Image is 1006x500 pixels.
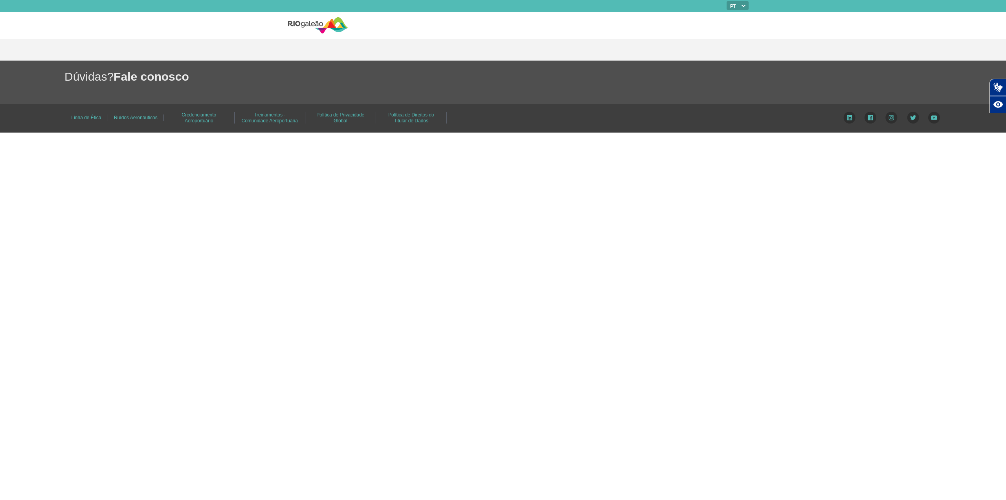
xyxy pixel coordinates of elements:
[182,109,216,126] a: Credenciamento Aeroportuário
[907,112,919,124] img: Twitter
[989,96,1006,113] button: Abrir recursos assistivos.
[843,112,855,124] img: LinkedIn
[989,79,1006,96] button: Abrir tradutor de língua de sinais.
[114,70,189,83] span: Fale conosco
[928,112,940,124] img: YouTube
[316,109,364,126] a: Política de Privacidade Global
[242,109,298,126] a: Treinamentos - Comunidade Aeroportuária
[865,112,876,124] img: Facebook
[71,112,101,123] a: Linha de Ética
[885,112,898,124] img: Instagram
[64,68,1006,85] h1: Dúvidas?
[114,112,158,123] a: Ruídos Aeronáuticos
[989,79,1006,113] div: Plugin de acessibilidade da Hand Talk.
[388,109,434,126] a: Política de Direitos do Titular de Dados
